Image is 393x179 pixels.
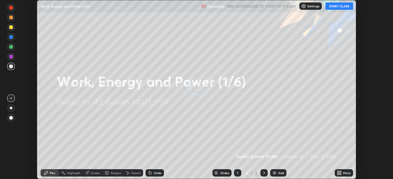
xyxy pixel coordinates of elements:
p: Work, Energy and Power (1/6) [41,4,90,9]
div: Shapes [111,171,121,174]
div: More [343,171,351,174]
div: Slides [220,171,229,174]
div: Eraser [91,171,100,174]
p: Settings [307,5,319,8]
div: Add [278,171,284,174]
img: class-settings-icons [301,4,306,9]
div: Highlight [67,171,80,174]
img: recording.375f2c34.svg [201,4,206,9]
div: / [251,171,253,175]
div: Select [131,171,141,174]
img: add-slide-button [272,170,277,175]
div: Pen [50,171,55,174]
div: Undo [154,171,161,174]
button: START CLASS [325,2,353,10]
p: Recording [207,4,224,9]
h5: WAS SCHEDULED TO START AT 9:15 AM [227,3,296,9]
div: 2 [244,171,250,175]
div: 2 [254,170,258,176]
